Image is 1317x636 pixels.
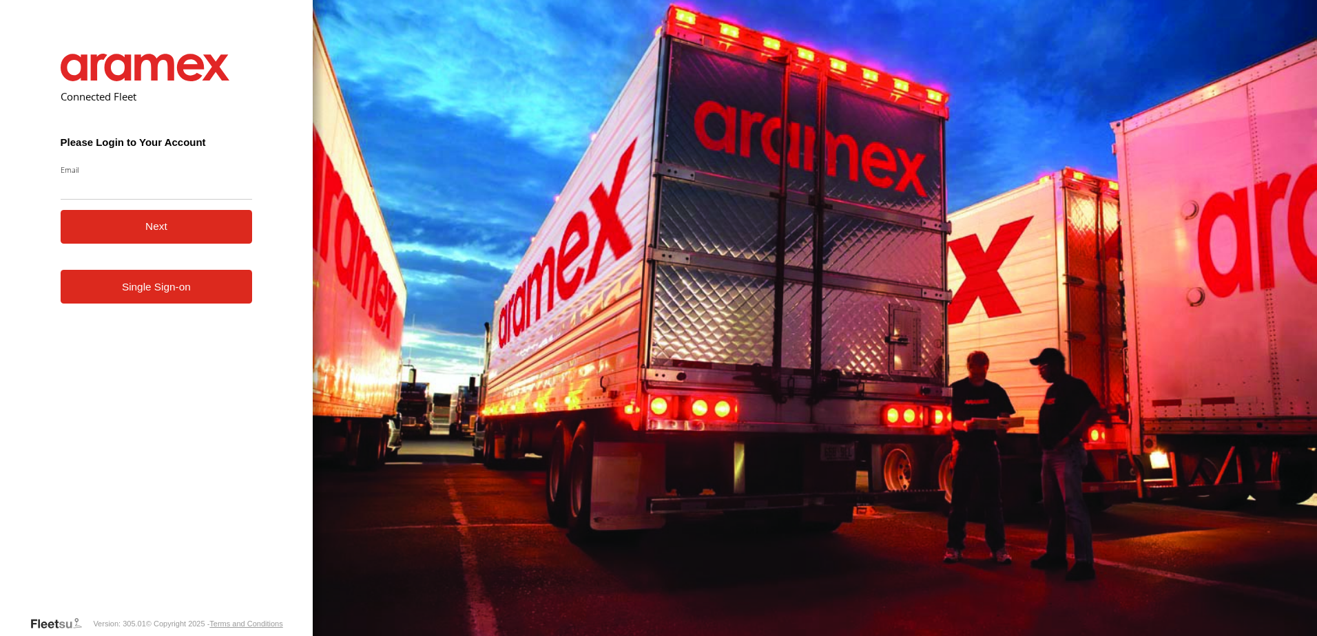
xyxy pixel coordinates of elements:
[61,54,230,81] img: Aramex
[209,619,282,628] a: Terms and Conditions
[61,210,253,244] button: Next
[93,619,145,628] div: Version: 305.01
[61,89,253,103] h2: Connected Fleet
[61,165,253,175] label: Email
[61,270,253,304] a: Single Sign-on
[30,617,93,630] a: Visit our Website
[61,136,253,148] h3: Please Login to Your Account
[146,619,283,628] div: © Copyright 2025 -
